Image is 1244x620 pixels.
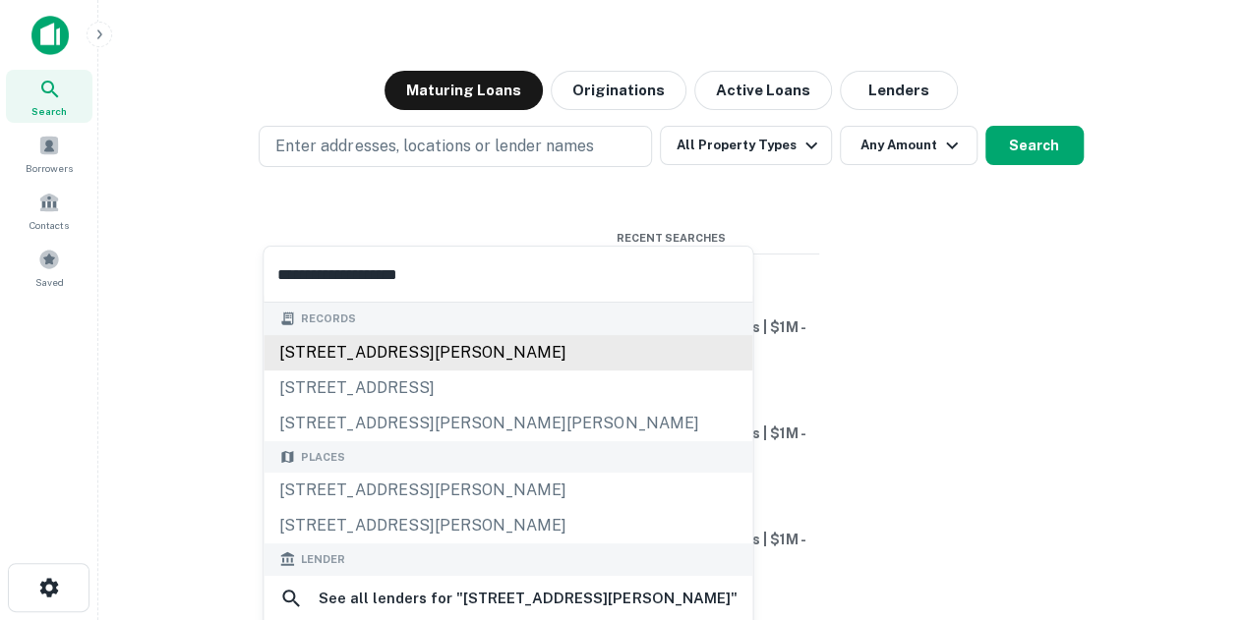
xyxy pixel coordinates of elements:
a: Borrowers [6,127,92,180]
button: Search [985,126,1084,165]
img: capitalize-icon.png [31,16,69,55]
iframe: Chat Widget [1146,463,1244,557]
span: Contacts [30,217,69,233]
span: Recent Searches [524,230,819,247]
button: Active Loans [694,71,832,110]
span: Borrowers [26,160,73,176]
span: Search [31,103,67,119]
button: Lenders [840,71,958,110]
button: All Property Types [660,126,831,165]
a: Contacts [6,184,92,237]
div: [STREET_ADDRESS][PERSON_NAME] [264,473,752,508]
div: [STREET_ADDRESS][PERSON_NAME] [264,335,752,370]
button: Enter addresses, locations or lender names [259,126,652,167]
span: Places [301,449,345,466]
div: [STREET_ADDRESS][PERSON_NAME][PERSON_NAME] [264,406,752,441]
a: Search [6,70,92,123]
button: Originations [551,71,686,110]
span: Records [301,310,356,327]
p: Enter addresses, locations or lender names [275,135,593,158]
span: Lender [301,551,345,568]
a: Saved [6,241,92,294]
button: Maturing Loans [385,71,543,110]
div: [STREET_ADDRESS] [264,370,752,406]
h6: See all lenders for " [STREET_ADDRESS][PERSON_NAME] " [319,587,737,610]
div: [STREET_ADDRESS][PERSON_NAME] [264,508,752,543]
button: Any Amount [840,126,977,165]
span: Saved [35,274,64,290]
